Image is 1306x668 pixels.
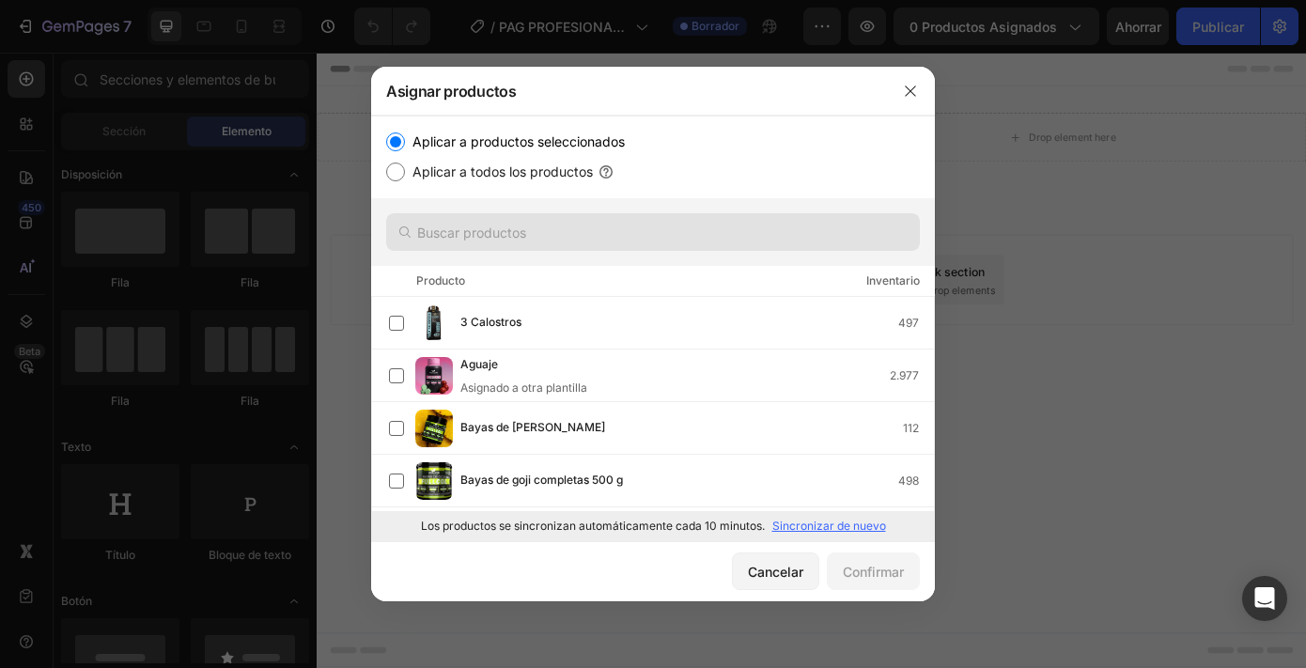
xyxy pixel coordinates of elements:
div: Abrir Intercom Messenger [1242,576,1287,621]
font: 497 [898,316,919,330]
span: then drag & drop elements [632,263,772,280]
div: Generate layout [509,240,608,259]
img: imagen del producto [415,304,453,342]
font: Cancelar [748,564,803,580]
font: 112 [903,421,919,435]
font: Inventario [866,273,920,287]
input: Buscar productos [386,213,920,251]
font: Asignado a otra plantilla [460,381,587,395]
div: Drop element here [811,89,910,104]
font: Asignar productos [386,82,517,101]
font: 2.977 [890,368,919,382]
div: Add blank section [646,240,761,259]
font: Aplicar a todos los productos [412,163,593,179]
font: Sincronizar de nuevo [772,519,886,533]
span: Add section [520,197,609,217]
font: Producto [416,273,465,287]
div: Choose templates [362,240,475,259]
img: imagen del producto [415,462,453,500]
font: Bayas de goji completas 500 g [460,473,623,487]
button: Confirmar [827,552,920,590]
font: 498 [898,474,919,488]
font: Confirmar [843,564,904,580]
button: Cancelar [732,552,819,590]
font: 3 Calostros [460,315,521,329]
font: Aplicar a productos seleccionados [412,133,625,149]
span: inspired by CRO experts [352,263,481,280]
img: imagen del producto [415,357,453,395]
div: Drop element here [240,89,339,104]
font: Aguaje [460,357,498,371]
font: Los productos se sincronizan automáticamente cada 10 minutos. [421,519,765,533]
font: Bayas de [PERSON_NAME] [460,420,605,434]
span: from URL or image [506,263,607,280]
img: imagen del producto [415,410,453,447]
